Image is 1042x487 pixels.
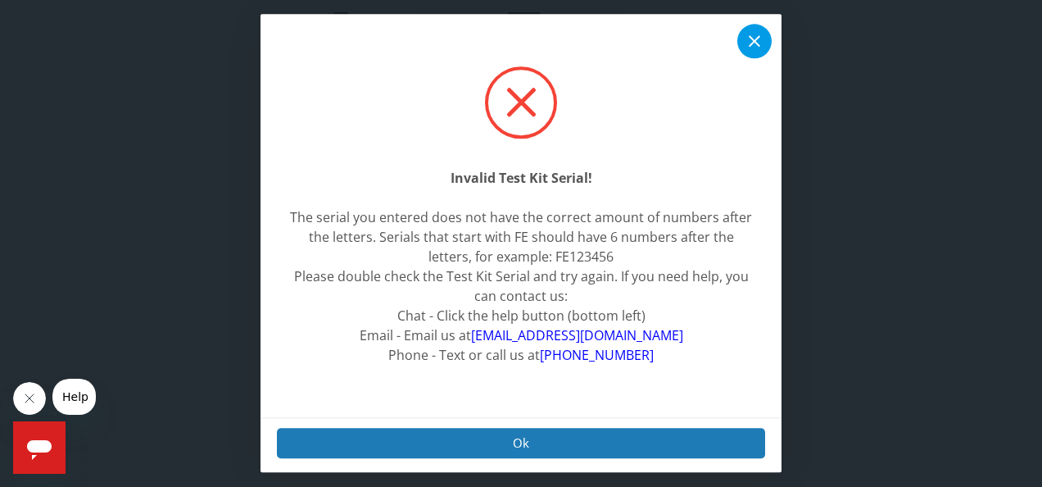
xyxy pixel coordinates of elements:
div: Please double check the Test Kit Serial and try again. If you need help, you can contact us: [287,266,755,306]
iframe: Close message [13,382,46,415]
strong: Invalid Test Kit Serial! [451,169,592,187]
a: [PHONE_NUMBER] [540,346,654,364]
div: The serial you entered does not have the correct amount of numbers after the letters. Serials tha... [287,207,755,266]
span: Chat - Click the help button (bottom left) Email - Email us at Phone - Text or call us at [360,307,683,364]
a: [EMAIL_ADDRESS][DOMAIN_NAME] [471,326,683,344]
iframe: Message from company [52,379,96,415]
iframe: Button to launch messaging window [13,421,66,474]
button: Ok [277,428,765,458]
